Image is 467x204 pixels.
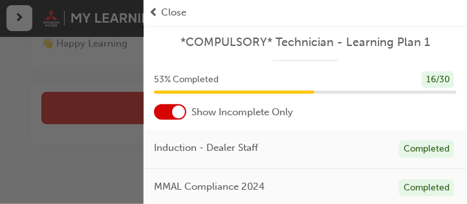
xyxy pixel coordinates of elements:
span: Induction - Dealer Staff [154,141,258,155]
span: Show Incomplete Only [191,105,293,120]
div: 16 / 30 [422,71,454,89]
a: *COMPULSORY* Technician - Learning Plan 1 [154,35,457,50]
span: MMAL Compliance 2024 [154,179,265,194]
div: Completed [399,141,454,158]
span: Close [161,5,186,20]
span: 53 % Completed [154,73,219,87]
button: prev-iconClose [149,5,462,20]
div: Completed [399,179,454,197]
span: prev-icon [149,5,158,20]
